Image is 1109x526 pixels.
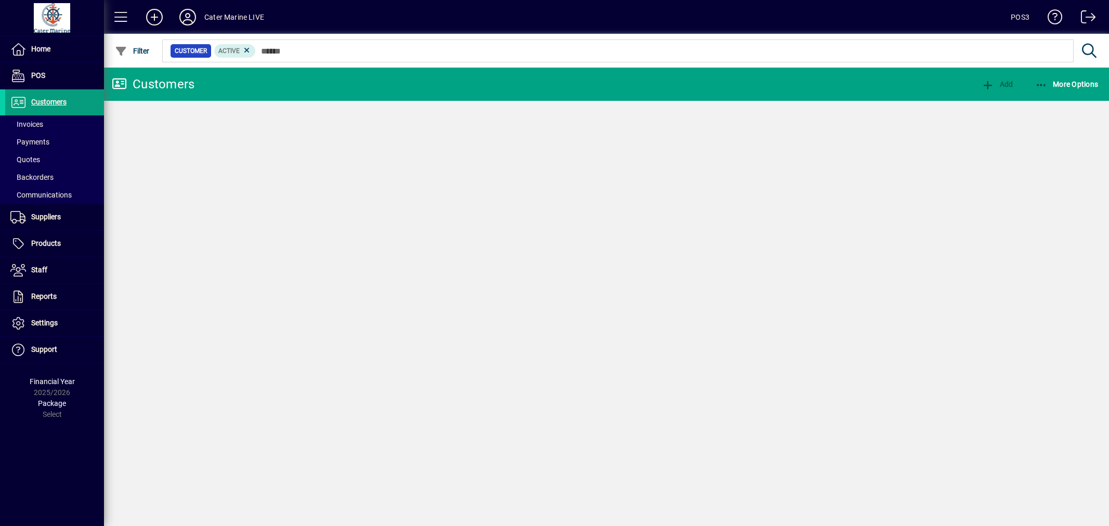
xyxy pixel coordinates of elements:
[979,75,1015,94] button: Add
[218,47,240,55] span: Active
[30,377,75,386] span: Financial Year
[5,186,104,204] a: Communications
[38,399,66,407] span: Package
[175,46,207,56] span: Customer
[31,345,57,353] span: Support
[10,138,49,146] span: Payments
[31,319,58,327] span: Settings
[112,76,194,93] div: Customers
[31,213,61,221] span: Suppliers
[31,45,50,53] span: Home
[31,98,67,106] span: Customers
[1011,9,1029,25] div: POS3
[5,133,104,151] a: Payments
[5,337,104,363] a: Support
[5,310,104,336] a: Settings
[31,71,45,80] span: POS
[5,115,104,133] a: Invoices
[31,239,61,247] span: Products
[1073,2,1096,36] a: Logout
[5,284,104,310] a: Reports
[5,151,104,168] a: Quotes
[5,231,104,257] a: Products
[5,204,104,230] a: Suppliers
[204,9,264,25] div: Cater Marine LIVE
[138,8,171,27] button: Add
[112,42,152,60] button: Filter
[982,80,1013,88] span: Add
[5,63,104,89] a: POS
[5,168,104,186] a: Backorders
[31,266,47,274] span: Staff
[10,173,54,181] span: Backorders
[5,36,104,62] a: Home
[1035,80,1099,88] span: More Options
[31,292,57,300] span: Reports
[1040,2,1063,36] a: Knowledge Base
[5,257,104,283] a: Staff
[171,8,204,27] button: Profile
[1033,75,1101,94] button: More Options
[10,191,72,199] span: Communications
[10,155,40,164] span: Quotes
[10,120,43,128] span: Invoices
[214,44,256,58] mat-chip: Activation Status: Active
[115,47,150,55] span: Filter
